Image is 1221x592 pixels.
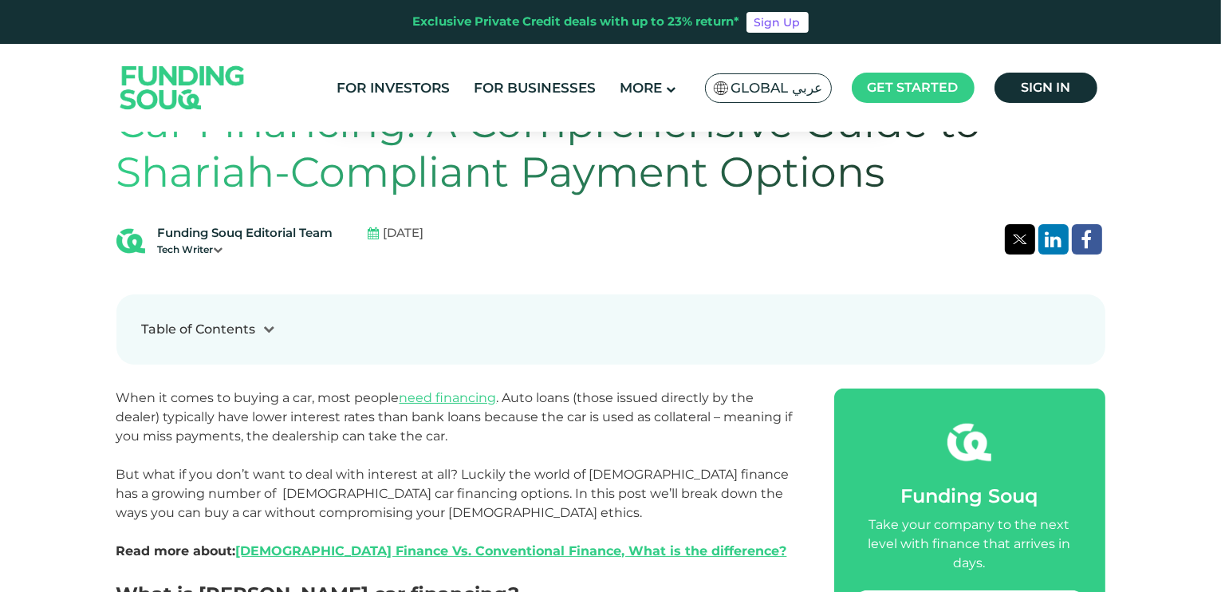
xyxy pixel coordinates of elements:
a: Sign Up [746,12,809,33]
a: For Investors [333,75,454,101]
a: Sign in [995,73,1097,103]
div: Take your company to the next level with finance that arrives in days. [853,515,1086,573]
img: SA Flag [714,81,728,95]
div: Exclusive Private Credit deals with up to 23% return* [413,13,740,31]
a: need financing [400,390,497,405]
span: More [620,80,662,96]
span: Sign in [1021,80,1070,95]
a: [DEMOGRAPHIC_DATA] Finance Vs. Conventional Finance, What is the difference? [236,543,787,558]
h1: Car Financing: A Comprehensive Guide to Shariah-Compliant Payment Options [116,98,1105,198]
span: [DATE] [384,224,424,243]
div: Tech Writer [158,243,333,257]
span: Global عربي [731,79,823,97]
span: Get started [868,80,959,95]
span: Funding Souq [901,484,1038,507]
span: When it comes to buying a car, most people . Auto loans (those issued directly by the dealer) typ... [116,390,793,444]
img: fsicon [947,420,991,464]
strong: Read more about: [116,543,787,558]
div: Table of Contents [142,320,256,339]
a: For Businesses [470,75,600,101]
img: twitter [1013,235,1027,244]
img: Blog Author [116,227,145,255]
span: But what if you don’t want to deal with interest at all? Luckily the world of [DEMOGRAPHIC_DATA] ... [116,467,790,558]
img: Logo [104,47,261,128]
div: Funding Souq Editorial Team [158,224,333,243]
